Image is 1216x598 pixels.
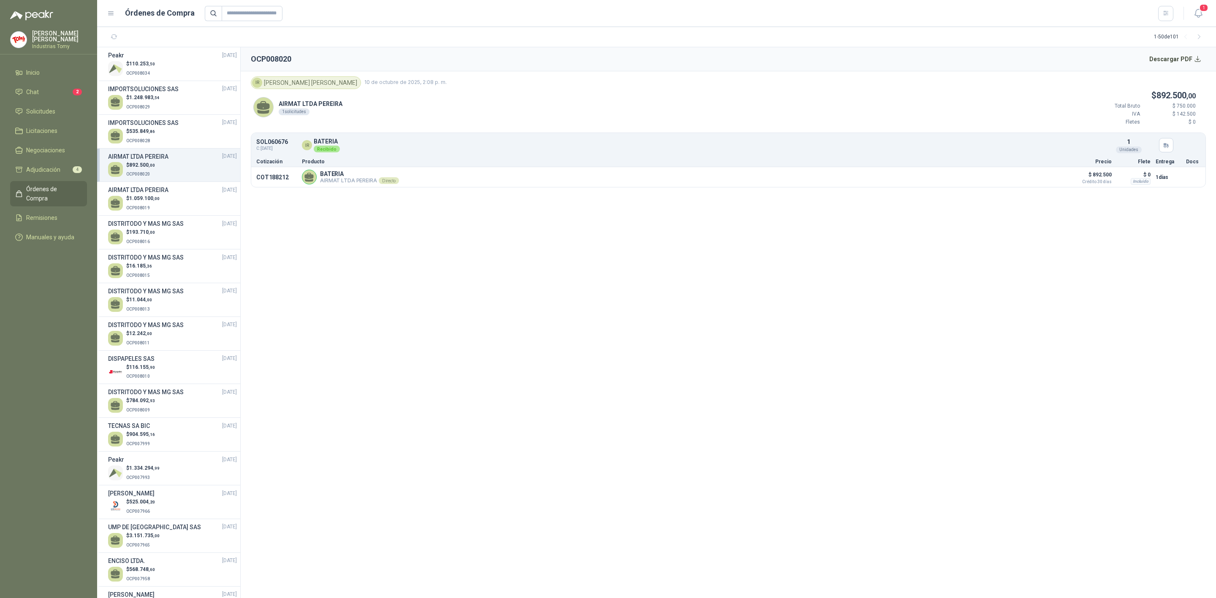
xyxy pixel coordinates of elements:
span: 1.059.100 [129,195,160,201]
span: 10 de octubre de 2025, 2:08 p. m. [364,78,447,87]
span: 904.595 [129,431,155,437]
h3: UMP DE [GEOGRAPHIC_DATA] SAS [108,522,201,532]
span: 16.185 [129,263,152,269]
a: DISTRITODO Y MAS MG SAS[DATE] $11.044,00OCP008013 [108,287,237,313]
span: 2 [73,89,82,95]
span: Remisiones [26,213,57,222]
span: Solicitudes [26,107,55,116]
div: IR [252,78,262,88]
span: Negociaciones [26,146,65,155]
span: OCP008020 [126,172,150,176]
h3: Peakr [108,455,124,464]
span: 1.248.983 [129,95,160,100]
span: ,00 [149,163,155,168]
a: TECNAS SA BIC[DATE] $904.595,16OCP007999 [108,421,237,448]
img: Logo peakr [10,10,53,20]
p: 1 días [1156,172,1181,182]
span: OCP007966 [126,509,150,514]
span: ,00 [146,331,152,336]
p: $ [126,161,155,169]
span: [DATE] [222,321,237,329]
p: SOL060676 [256,139,288,145]
span: [DATE] [222,85,237,93]
h3: DISTRITODO Y MAS MG SAS [108,320,184,330]
span: OCP008034 [126,71,150,76]
span: [DATE] [222,490,237,498]
p: AIRMAT LTDA PEREIRA [320,177,399,184]
p: BATERIA [314,138,340,145]
span: [DATE] [222,354,237,363]
p: $ [126,296,152,304]
span: OCP007965 [126,543,150,547]
span: OCP007999 [126,441,150,446]
p: Docs [1186,159,1200,164]
a: DISTRITODO Y MAS MG SAS[DATE] $16.185,36OCP008015 [108,253,237,279]
span: 4 [73,166,82,173]
p: $ [126,566,155,574]
span: [DATE] [222,388,237,396]
span: ,00 [153,533,160,538]
h3: IMPORTSOLUCIONES SAS [108,118,179,127]
span: 892.500 [129,162,155,168]
h3: [PERSON_NAME] [108,489,155,498]
p: Total Bruto [1089,102,1140,110]
p: $ [1089,89,1196,102]
p: $ [126,330,152,338]
h3: IMPORTSOLUCIONES SAS [108,84,179,94]
h3: DISPAPELES SAS [108,354,155,363]
h3: AIRMAT LTDA PEREIRA [108,185,168,195]
span: [DATE] [222,287,237,295]
a: Negociaciones [10,142,87,158]
a: Solicitudes [10,103,87,119]
span: OCP007993 [126,475,150,480]
span: Adjudicación [26,165,60,174]
a: DISTRITODO Y MAS MG SAS[DATE] $193.710,00OCP008016 [108,219,237,246]
p: $ [126,195,160,203]
span: [DATE] [222,152,237,160]
span: OCP008029 [126,105,150,109]
h3: DISTRITODO Y MAS MG SAS [108,387,184,397]
h3: ENCISO LTDA. [108,556,145,566]
span: 116.155 [129,364,155,370]
span: ,00 [146,298,152,302]
span: [DATE] [222,119,237,127]
a: AIRMAT LTDA PEREIRA[DATE] $1.059.100,00OCP008019 [108,185,237,212]
p: IVA [1089,110,1140,118]
h3: Peakr [108,51,124,60]
img: Company Logo [108,365,123,379]
span: ,36 [146,264,152,268]
p: $ [126,464,160,472]
a: [PERSON_NAME][DATE] Company Logo$525.004,20OCP007966 [108,489,237,515]
p: $ 892.500 [1069,170,1112,184]
span: ,20 [149,500,155,504]
a: Licitaciones [10,123,87,139]
span: 568.748 [129,566,155,572]
p: $ 0 [1145,118,1196,126]
span: Chat [26,87,39,97]
p: $ 750.000 [1145,102,1196,110]
a: UMP DE [GEOGRAPHIC_DATA] SAS[DATE] $3.151.735,00OCP007965 [108,522,237,549]
span: [DATE] [222,254,237,262]
span: Crédito 30 días [1069,180,1112,184]
p: COT188212 [256,174,297,181]
span: OCP008019 [126,206,150,210]
p: $ [126,397,155,405]
div: Directo [379,177,399,184]
img: Company Logo [108,61,123,76]
span: ,50 [149,62,155,66]
span: 784.092 [129,398,155,403]
button: 1 [1191,6,1206,21]
span: ,16 [149,432,155,437]
span: Órdenes de Compra [26,184,79,203]
span: [DATE] [222,557,237,565]
span: ,90 [149,365,155,370]
a: Inicio [10,65,87,81]
span: 892.500 [1156,90,1196,100]
a: DISPAPELES SAS[DATE] Company Logo$116.155,90OCP008010 [108,354,237,381]
p: $ 142.500 [1145,110,1196,118]
img: Company Logo [108,465,123,480]
span: Inicio [26,68,40,77]
span: OCP008011 [126,341,150,345]
p: Flete [1117,159,1151,164]
p: 1 [1127,137,1130,146]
